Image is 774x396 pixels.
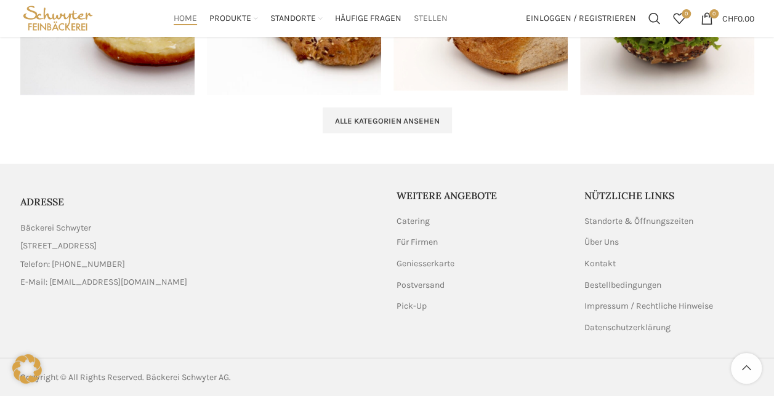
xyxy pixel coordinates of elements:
span: Bäckerei Schwyter [20,221,91,235]
span: Häufige Fragen [335,13,401,25]
a: 0 CHF0.00 [695,6,760,31]
h5: Nützliche Links [584,189,754,202]
a: Häufige Fragen [335,6,401,31]
a: Kontakt [584,258,617,270]
span: Stellen [414,13,448,25]
span: ADRESSE [20,196,64,208]
span: Einloggen / Registrieren [526,14,636,23]
span: Standorte [270,13,316,25]
span: 0 [682,9,691,18]
a: Alle Kategorien ansehen [323,108,452,133]
span: CHF [722,13,738,23]
a: Impressum / Rechtliche Hinweise [584,300,714,312]
a: List item link [20,275,378,289]
span: Produkte [209,13,251,25]
span: Home [174,13,197,25]
a: Catering [397,215,431,228]
a: Geniesserkarte [397,258,456,270]
a: Bestellbedingungen [584,279,663,291]
a: Home [174,6,197,31]
div: Copyright © All Rights Reserved. Bäckerei Schwyter AG. [20,371,381,384]
a: Einloggen / Registrieren [520,6,642,31]
a: Standorte [270,6,323,31]
h5: Weitere Angebote [397,189,566,202]
a: Scroll to top button [731,353,762,384]
a: Produkte [209,6,258,31]
div: Meine Wunschliste [667,6,691,31]
span: 0 [709,9,719,18]
a: Standorte & Öffnungszeiten [584,215,695,228]
a: Pick-Up [397,300,428,312]
a: Suchen [642,6,667,31]
a: List item link [20,258,378,271]
a: Für Firmen [397,236,439,248]
div: Main navigation [102,6,519,31]
bdi: 0.00 [722,13,754,23]
a: Site logo [20,12,96,23]
a: Über Uns [584,236,620,248]
a: Postversand [397,279,446,291]
span: [STREET_ADDRESS] [20,239,97,253]
span: Alle Kategorien ansehen [335,116,440,126]
a: 0 [667,6,691,31]
a: Datenschutzerklärung [584,322,672,334]
a: Stellen [414,6,448,31]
